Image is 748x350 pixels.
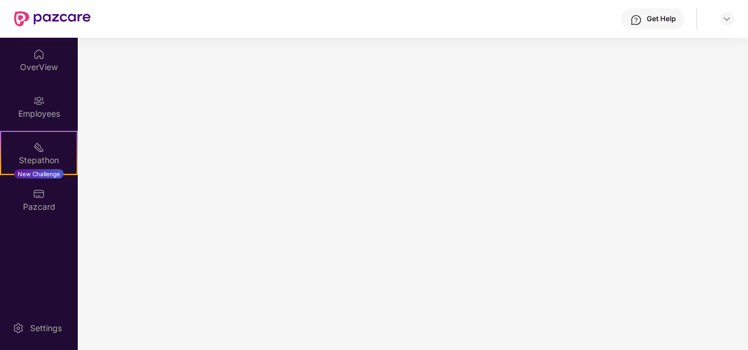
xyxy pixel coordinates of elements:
[1,154,77,166] div: Stepathon
[27,322,65,334] div: Settings
[630,14,642,26] img: svg+xml;base64,PHN2ZyBpZD0iSGVscC0zMngzMiIgeG1sbnM9Imh0dHA6Ly93d3cudzMub3JnLzIwMDAvc3ZnIiB3aWR0aD...
[33,188,45,200] img: svg+xml;base64,PHN2ZyBpZD0iUGF6Y2FyZCIgeG1sbnM9Imh0dHA6Ly93d3cudzMub3JnLzIwMDAvc3ZnIiB3aWR0aD0iMj...
[12,322,24,334] img: svg+xml;base64,PHN2ZyBpZD0iU2V0dGluZy0yMHgyMCIgeG1sbnM9Imh0dHA6Ly93d3cudzMub3JnLzIwMDAvc3ZnIiB3aW...
[647,14,676,24] div: Get Help
[722,14,732,24] img: svg+xml;base64,PHN2ZyBpZD0iRHJvcGRvd24tMzJ4MzIiIHhtbG5zPSJodHRwOi8vd3d3LnczLm9yZy8yMDAwL3N2ZyIgd2...
[14,169,64,179] div: New Challenge
[33,48,45,60] img: svg+xml;base64,PHN2ZyBpZD0iSG9tZSIgeG1sbnM9Imh0dHA6Ly93d3cudzMub3JnLzIwMDAvc3ZnIiB3aWR0aD0iMjAiIG...
[14,11,91,27] img: New Pazcare Logo
[33,95,45,107] img: svg+xml;base64,PHN2ZyBpZD0iRW1wbG95ZWVzIiB4bWxucz0iaHR0cDovL3d3dy53My5vcmcvMjAwMC9zdmciIHdpZHRoPS...
[33,141,45,153] img: svg+xml;base64,PHN2ZyB4bWxucz0iaHR0cDovL3d3dy53My5vcmcvMjAwMC9zdmciIHdpZHRoPSIyMSIgaGVpZ2h0PSIyMC...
